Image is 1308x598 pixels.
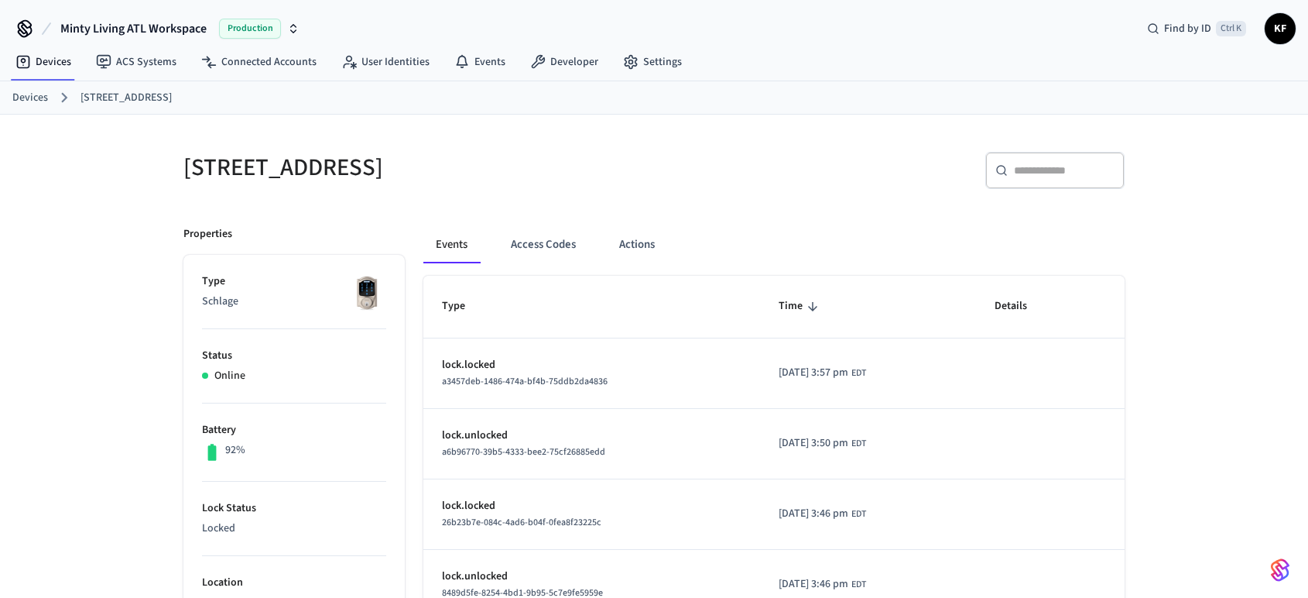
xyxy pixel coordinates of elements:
span: Type [442,294,485,318]
div: America/New_York [779,576,866,593]
a: Devices [12,90,48,106]
span: KF [1266,15,1294,43]
button: Events [423,226,480,263]
a: ACS Systems [84,48,189,76]
a: [STREET_ADDRESS] [80,90,172,106]
span: a3457deb-1486-474a-bf4b-75ddb2da4836 [442,375,608,388]
img: SeamLogoGradient.69752ec5.svg [1271,558,1289,583]
span: [DATE] 3:46 pm [779,576,848,593]
span: EDT [851,578,866,592]
span: EDT [851,437,866,451]
span: Time [779,294,823,318]
span: [DATE] 3:50 pm [779,435,848,452]
div: ant example [423,226,1125,263]
span: Details [995,294,1047,318]
a: Devices [3,48,84,76]
span: a6b96770-39b5-4333-bee2-75cf26885edd [442,445,605,459]
span: Find by ID [1164,21,1211,36]
p: 92% [225,442,245,459]
div: Find by IDCtrl K [1135,15,1258,43]
span: Production [219,19,281,39]
h5: [STREET_ADDRESS] [183,152,645,184]
p: Schlage [202,294,386,310]
a: Events [442,48,518,76]
p: lock.locked [442,498,741,514]
div: America/New_York [779,435,866,452]
a: Developer [518,48,611,76]
a: Settings [611,48,694,76]
p: lock.unlocked [442,428,741,444]
button: Access Codes [498,226,588,263]
p: lock.locked [442,357,741,373]
a: Connected Accounts [189,48,329,76]
span: Minty Living ATL Workspace [60,19,207,38]
p: lock.unlocked [442,569,741,585]
img: Schlage Sense Smart Deadbolt with Camelot Trim, Front [348,273,386,312]
span: EDT [851,507,866,521]
span: Ctrl K [1216,21,1246,36]
span: EDT [851,366,866,380]
p: Online [214,368,245,384]
div: America/New_York [779,365,866,381]
p: Properties [183,226,232,242]
p: Type [202,273,386,290]
span: [DATE] 3:46 pm [779,506,848,522]
p: Status [202,348,386,364]
span: 26b23b7e-084c-4ad6-b04f-0fea8f23225c [442,516,601,529]
button: KF [1265,13,1296,44]
span: [DATE] 3:57 pm [779,365,848,381]
p: Lock Status [202,500,386,517]
p: Location [202,575,386,591]
p: Battery [202,422,386,438]
a: User Identities [329,48,442,76]
button: Actions [607,226,667,263]
p: Locked [202,521,386,537]
div: America/New_York [779,506,866,522]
